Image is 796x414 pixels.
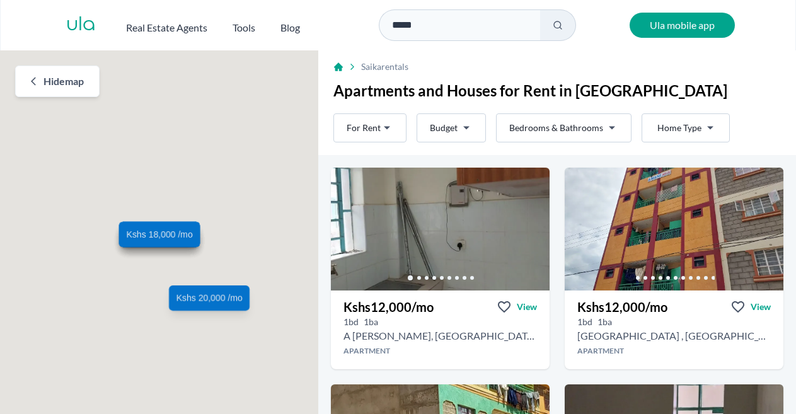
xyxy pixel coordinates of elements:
[333,113,407,142] button: For Rent
[66,14,96,37] a: ula
[496,113,632,142] button: Bedrooms & Bathrooms
[577,328,771,343] h2: 1 bedroom Apartment for rent in Saika - Kshs 12,000/mo -Saika Medical Center, Kangundo Road, Nair...
[126,20,207,35] h2: Real Estate Agents
[331,290,550,369] a: Kshs12,000/moViewView property in detail1bd 1ba A [PERSON_NAME], [GEOGRAPHIC_DATA], [GEOGRAPHIC_D...
[333,81,781,101] h1: Apartments and Houses for Rent in [GEOGRAPHIC_DATA]
[280,15,300,35] a: Blog
[517,301,537,313] span: View
[565,346,783,356] h4: Apartment
[343,328,537,343] h2: 1 bedroom Apartment for rent in Saika - Kshs 12,000/mo -Saika Medical Center, Kangundo Road, Nair...
[364,316,378,328] h5: 1 bathrooms
[577,316,592,328] h5: 1 bedrooms
[597,316,612,328] h5: 1 bathrooms
[361,60,408,73] span: Saika rentals
[430,122,458,134] span: Budget
[233,15,255,35] button: Tools
[176,292,242,305] span: Kshs 20,000 /mo
[331,346,550,356] h4: Apartment
[126,15,325,35] nav: Main
[565,168,783,290] img: 1 bedroom Apartment for rent - Kshs 12,000/mo - in Saika Saika Medical Center, Kangundo Road, Nai...
[331,168,550,290] img: 1 bedroom Apartment for rent - Kshs 12,000/mo - in Saika Saika Medical Center, Kangundo Road, Nai...
[169,286,250,311] a: Kshs 20,000 /mo
[657,122,701,134] span: Home Type
[280,20,300,35] h2: Blog
[119,222,200,248] a: Kshs 18,000 /mo
[343,316,359,328] h5: 1 bedrooms
[642,113,730,142] button: Home Type
[347,122,381,134] span: For Rent
[126,15,207,35] button: Real Estate Agents
[630,13,735,38] a: Ula mobile app
[565,290,783,369] a: Kshs12,000/moViewView property in detail1bd 1ba [GEOGRAPHIC_DATA] , [GEOGRAPHIC_DATA], [GEOGRAPHI...
[126,229,192,241] span: Kshs 18,000 /mo
[751,301,771,313] span: View
[577,298,667,316] h3: Kshs 12,000 /mo
[343,298,434,316] h3: Kshs 12,000 /mo
[233,20,255,35] h2: Tools
[417,113,486,142] button: Budget
[509,122,603,134] span: Bedrooms & Bathrooms
[43,74,84,89] span: Hide map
